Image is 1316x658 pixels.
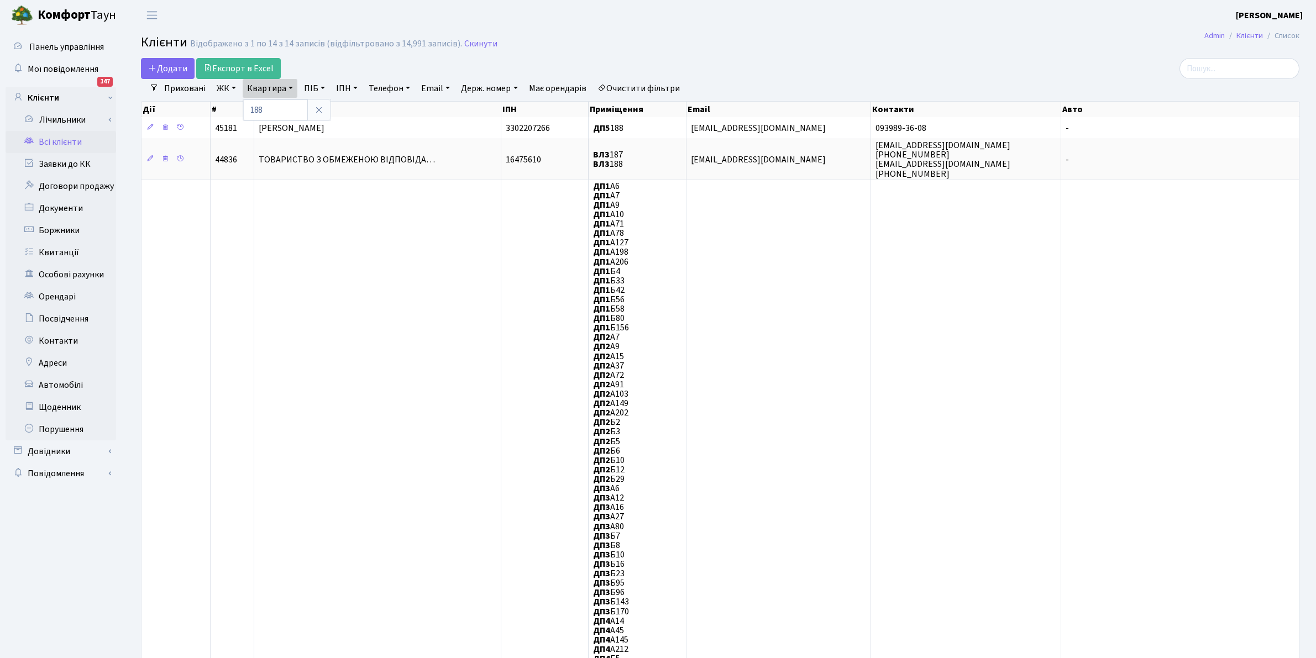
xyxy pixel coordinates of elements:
a: Довідники [6,440,116,462]
a: Держ. номер [457,79,522,98]
th: ПІБ [254,102,501,117]
a: Мої повідомлення147 [6,58,116,80]
th: Авто [1061,102,1299,117]
nav: breadcrumb [1188,24,1316,48]
b: ДП2 [593,341,610,353]
a: Повідомлення [6,462,116,485]
a: [PERSON_NAME] [1236,9,1303,22]
th: ІПН [501,102,589,117]
a: Всі клієнти [6,131,116,153]
b: ВЛ3 [593,149,610,161]
b: ДП1 [593,236,610,249]
b: ДП3 [593,530,610,542]
b: ДП3 [593,492,610,504]
a: Договори продажу [6,175,116,197]
a: ІПН [332,79,362,98]
a: Телефон [364,79,415,98]
a: ПІБ [300,79,329,98]
a: Приховані [160,79,210,98]
a: Заявки до КК [6,153,116,175]
span: Мої повідомлення [28,63,98,75]
b: ДП2 [593,350,610,362]
a: Експорт в Excel [196,58,281,79]
b: ДП1 [593,208,610,220]
a: Очистити фільтри [593,79,684,98]
b: ДП1 [593,275,610,287]
span: [EMAIL_ADDRESS][DOMAIN_NAME] [691,154,826,166]
a: Автомобілі [6,374,116,396]
a: Скинути [464,39,497,49]
b: ДП4 [593,624,610,636]
b: ДП1 [593,180,610,192]
div: 147 [97,77,113,87]
b: ДП2 [593,378,610,391]
b: ДП1 [593,322,610,334]
b: ДП1 [593,256,610,268]
button: Переключити навігацію [138,6,166,24]
a: Клієнти [6,87,116,109]
span: 16475610 [506,154,541,166]
a: Клієнти [1236,30,1263,41]
th: Контакти [871,102,1061,117]
a: Боржники [6,219,116,241]
b: ДП1 [593,199,610,211]
span: [EMAIL_ADDRESS][DOMAIN_NAME] [691,122,826,134]
a: Адреси [6,352,116,374]
a: Документи [6,197,116,219]
span: [PERSON_NAME] [259,122,324,134]
b: ДП1 [593,246,610,259]
span: - [1066,122,1069,134]
a: Щоденник [6,396,116,418]
b: ДП3 [593,511,610,523]
b: ДП2 [593,416,610,428]
span: Таун [38,6,116,25]
b: ДП4 [593,615,610,627]
b: ДП1 [593,312,610,324]
b: ДП2 [593,407,610,419]
a: Контакти [6,330,116,352]
b: ДП2 [593,388,610,400]
b: ДП2 [593,464,610,476]
span: - [1066,154,1069,166]
img: logo.png [11,4,33,27]
b: ДП3 [593,577,610,589]
span: ТОВАРИСТВО З ОБМЕЖЕНОЮ ВІДПОВІДА… [259,154,435,166]
a: Має орендарів [525,79,591,98]
span: [EMAIL_ADDRESS][DOMAIN_NAME] [PHONE_NUMBER] [EMAIL_ADDRESS][DOMAIN_NAME] [PHONE_NUMBER] [875,139,1010,180]
input: Пошук... [1179,58,1299,79]
span: 44836 [215,154,237,166]
a: Admin [1204,30,1225,41]
b: Комфорт [38,6,91,24]
span: 093989-36-08 [875,122,926,134]
b: ДП3 [593,596,610,608]
b: ДП2 [593,369,610,381]
b: ДП4 [593,643,610,655]
a: Email [417,79,454,98]
b: ДП1 [593,218,610,230]
b: ДП2 [593,445,610,457]
b: ДП2 [593,454,610,466]
b: ДП1 [593,227,610,239]
a: Порушення [6,418,116,440]
b: ДП4 [593,634,610,646]
b: ДП3 [593,606,610,618]
li: Список [1263,30,1299,42]
a: Особові рахунки [6,264,116,286]
b: ДП1 [593,303,610,315]
th: Email [686,102,871,117]
b: ДП2 [593,435,610,448]
a: ЖК [212,79,240,98]
a: Орендарі [6,286,116,308]
b: ДП1 [593,293,610,306]
a: Лічильники [13,109,116,131]
a: Посвідчення [6,308,116,330]
span: 187 188 [593,149,623,170]
span: 45181 [215,122,237,134]
b: ДП5 [593,122,610,134]
b: ДП2 [593,331,610,343]
a: Квитанції [6,241,116,264]
b: ВЛ3 [593,159,610,171]
th: Приміщення [589,102,686,117]
th: Дії [141,102,211,117]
